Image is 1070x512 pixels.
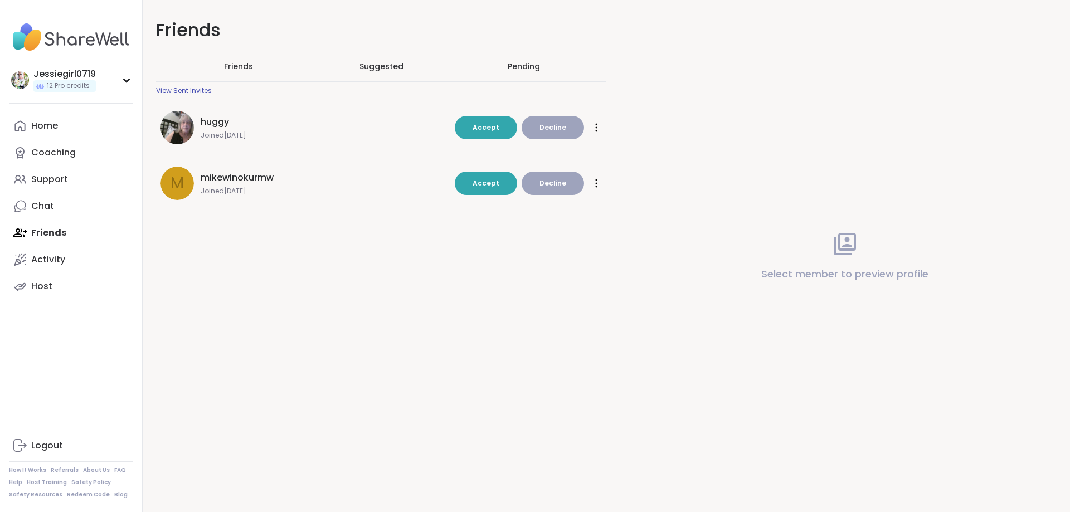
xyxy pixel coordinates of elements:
[67,491,110,499] a: Redeem Code
[455,172,517,195] button: Accept
[522,172,584,195] button: Decline
[31,253,65,266] div: Activity
[522,116,584,139] button: Decline
[27,479,67,486] a: Host Training
[9,166,133,193] a: Support
[508,61,540,72] div: Pending
[171,172,184,195] span: m
[539,123,566,133] span: Decline
[114,491,128,499] a: Blog
[31,200,54,212] div: Chat
[9,193,133,220] a: Chat
[31,147,76,159] div: Coaching
[9,273,133,300] a: Host
[51,466,79,474] a: Referrals
[156,86,212,95] div: View Sent Invites
[9,491,62,499] a: Safety Resources
[71,479,111,486] a: Safety Policy
[47,81,90,91] span: 12 Pro credits
[201,131,448,140] span: Joined [DATE]
[83,466,110,474] a: About Us
[160,111,194,144] img: huggy
[9,246,133,273] a: Activity
[9,139,133,166] a: Coaching
[9,113,133,139] a: Home
[9,18,133,57] img: ShareWell Nav Logo
[33,68,96,80] div: Jessiegirl0719
[31,173,68,186] div: Support
[539,178,566,188] span: Decline
[114,466,126,474] a: FAQ
[9,479,22,486] a: Help
[31,120,58,132] div: Home
[224,61,253,72] span: Friends
[473,123,499,132] span: Accept
[761,266,928,282] p: Select member to preview profile
[11,71,29,89] img: Jessiegirl0719
[201,187,448,196] span: Joined [DATE]
[201,171,274,184] span: mikewinokurmw
[473,178,499,188] span: Accept
[31,280,52,292] div: Host
[9,466,46,474] a: How It Works
[359,61,403,72] span: Suggested
[156,18,606,43] h1: Friends
[455,116,517,139] button: Accept
[9,432,133,459] a: Logout
[31,440,63,452] div: Logout
[201,115,229,129] span: huggy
